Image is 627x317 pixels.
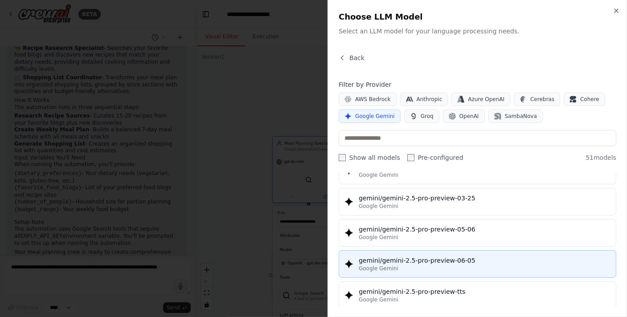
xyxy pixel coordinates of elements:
span: Google Gemini [359,265,398,272]
span: OpenAI [459,113,479,120]
button: Cerebras [514,93,560,106]
span: Google Gemini [359,203,398,210]
input: Show all models [339,154,346,161]
button: AWS Bedrock [339,93,397,106]
span: SambaNova [505,113,537,120]
button: gemini/gemini-2.5-pro-preview-03-25Google Gemini [339,188,616,215]
span: Google Gemini [359,296,398,303]
button: Anthropic [400,93,448,106]
div: gemini/gemini-2.5-pro-preview-05-06 [359,225,611,234]
h2: Choose LLM Model [339,11,616,23]
button: Cohere [564,93,605,106]
span: Google Gemini [359,171,398,179]
span: 51 models [586,153,616,162]
button: gemini/gemini-2.5-pro-preview-ttsGoogle Gemini [339,281,616,309]
input: Pre-configured [407,154,414,161]
button: OpenAI [443,110,485,123]
span: Cerebras [530,96,554,103]
label: Show all models [339,153,400,162]
span: Groq [421,113,434,120]
button: Back [339,53,365,62]
button: gemini/gemini-2.5-pro-preview-05-06Google Gemini [339,219,616,247]
span: Google Gemini [355,113,395,120]
button: gemini/gemini-2.5-pro-preview-06-05Google Gemini [339,250,616,278]
button: SambaNova [488,110,543,123]
span: Azure OpenAI [468,96,504,103]
span: AWS Bedrock [355,96,391,103]
div: gemini/gemini-2.5-pro-preview-03-25 [359,194,611,203]
p: Select an LLM model for your language processing needs. [339,27,616,36]
div: gemini/gemini-2.5-pro-preview-tts [359,287,611,296]
span: Anthropic [417,96,443,103]
span: Google Gemini [359,234,398,241]
span: Back [349,53,365,62]
button: Groq [404,110,439,123]
button: Azure OpenAI [451,93,510,106]
label: Pre-configured [407,153,463,162]
span: Cohere [580,96,599,103]
h4: Filter by Provider [339,80,616,89]
div: gemini/gemini-2.5-pro-preview-06-05 [359,256,611,265]
button: Google Gemini [339,110,401,123]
